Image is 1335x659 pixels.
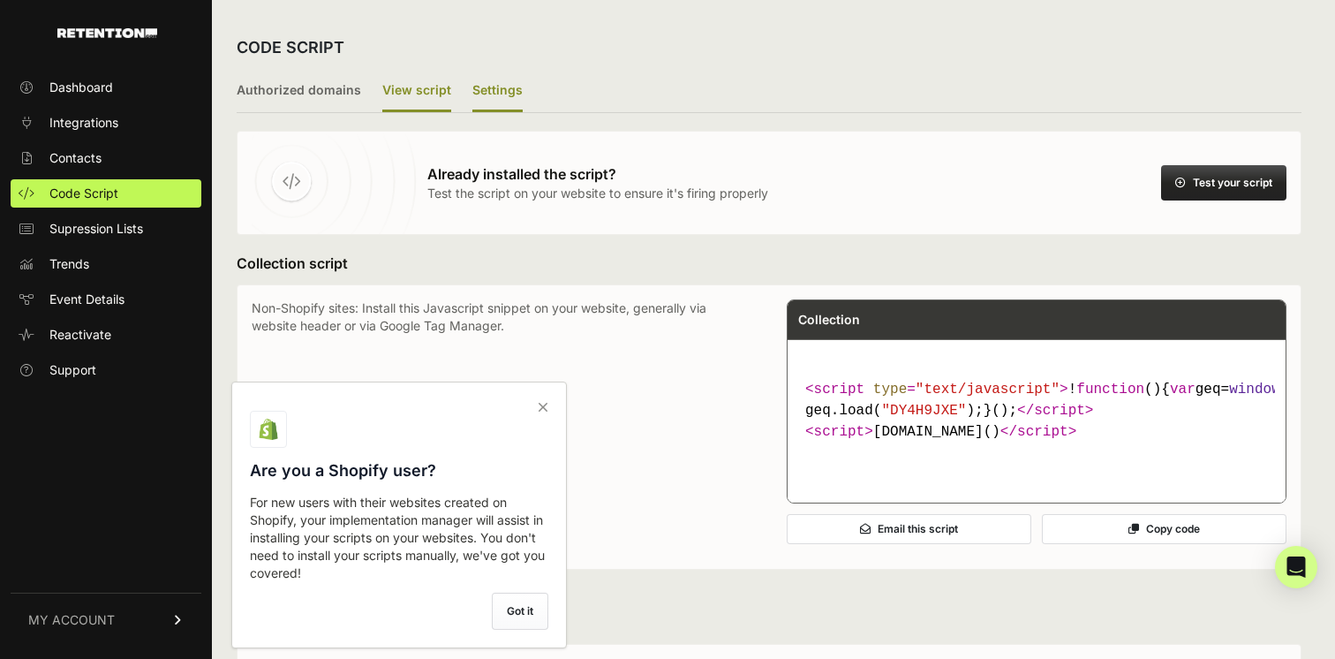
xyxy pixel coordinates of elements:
[1017,424,1068,440] span: script
[1161,165,1286,201] button: Test your script
[382,71,451,112] label: View script
[916,382,1060,398] span: "text/javascript"
[427,185,768,202] p: Test the script on your website to ensure it's firing properly
[11,321,201,349] a: Reactivate
[472,71,523,112] label: Settings
[805,382,1068,398] span: < = >
[49,114,118,132] span: Integrations
[1017,403,1093,419] span: </ >
[1042,514,1286,544] button: Copy code
[787,514,1031,544] button: Email this script
[1229,382,1280,398] span: window
[11,73,201,102] a: Dashboard
[805,424,873,440] span: < >
[49,255,89,273] span: Trends
[1170,382,1195,398] span: var
[49,361,96,379] span: Support
[28,611,115,629] span: MY ACCOUNT
[250,494,548,582] p: For new users with their websites created on Shopify, your implementation manager will assist in ...
[427,163,768,185] h3: Already installed the script?
[237,35,344,60] h2: CODE SCRIPT
[49,79,113,96] span: Dashboard
[814,382,865,398] span: script
[237,71,361,112] label: Authorized domains
[11,109,201,137] a: Integrations
[11,593,201,647] a: MY ACCOUNT
[1076,382,1144,398] span: function
[881,403,966,419] span: "DY4H9JXE"
[788,300,1286,339] div: Collection
[11,144,201,172] a: Contacts
[237,253,1301,274] h3: Collection script
[49,220,143,238] span: Supression Lists
[237,612,1301,633] h3: Suppression script
[11,356,201,384] a: Support
[252,299,751,555] p: Non-Shopify sites: Install this Javascript snippet on your website, generally via website header ...
[49,326,111,344] span: Reactivate
[250,458,548,483] h3: Are you a Shopify user?
[11,285,201,314] a: Event Details
[1076,382,1161,398] span: ( )
[814,424,865,440] span: script
[798,372,1275,450] code: [DOMAIN_NAME]()
[11,215,201,243] a: Supression Lists
[873,382,907,398] span: type
[49,185,118,202] span: Code Script
[49,149,102,167] span: Contacts
[1275,546,1317,588] div: Open Intercom Messenger
[11,250,201,278] a: Trends
[492,593,548,630] label: Got it
[49,291,124,308] span: Event Details
[1034,403,1085,419] span: script
[11,179,201,208] a: Code Script
[258,419,279,440] img: Shopify
[1000,424,1076,440] span: </ >
[57,28,157,38] img: Retention.com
